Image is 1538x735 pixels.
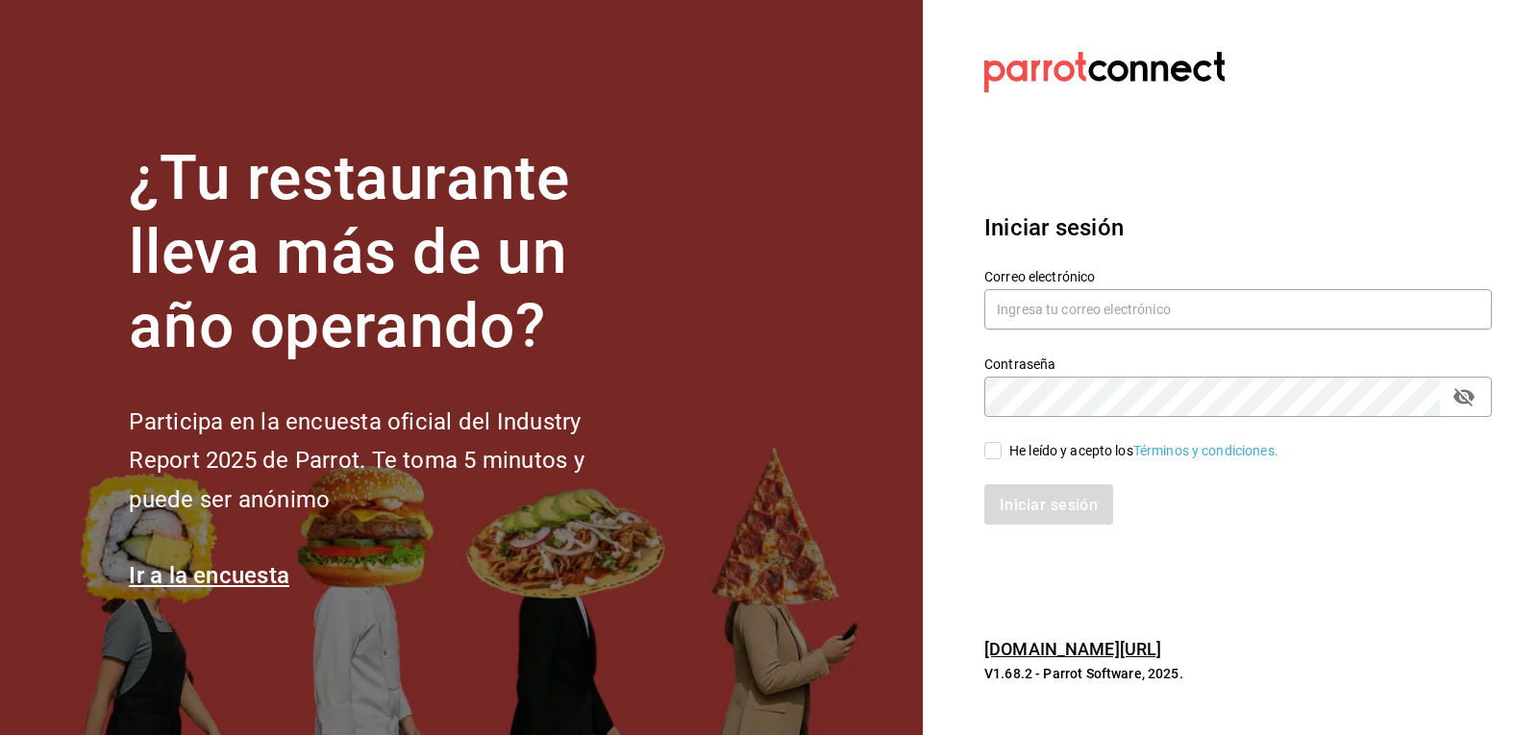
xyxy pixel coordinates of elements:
font: He leído y acepto los [1009,443,1133,458]
a: [DOMAIN_NAME][URL] [984,639,1161,659]
button: campo de contraseña [1448,380,1480,413]
font: Participa en la encuesta oficial del Industry Report 2025 de Parrot. Te toma 5 minutos y puede se... [129,408,583,514]
a: Términos y condiciones. [1133,443,1278,458]
input: Ingresa tu correo electrónico [984,289,1492,330]
font: Correo electrónico [984,269,1095,284]
a: Ir a la encuesta [129,562,289,589]
font: V1.68.2 - Parrot Software, 2025. [984,666,1183,681]
font: ¿Tu restaurante lleva más de un año operando? [129,142,569,362]
font: Contraseña [984,356,1055,372]
font: Iniciar sesión [984,214,1124,241]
